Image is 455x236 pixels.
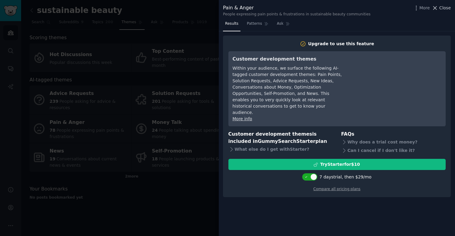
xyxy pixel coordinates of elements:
button: Close [432,5,451,11]
a: Patterns [245,19,270,31]
span: Ask [277,21,284,27]
iframe: YouTube video player [351,55,441,101]
h3: Customer development themes [233,55,343,63]
button: More [413,5,430,11]
span: Close [439,5,451,11]
span: More [419,5,430,11]
div: Within your audience, we surface the following AI-tagged customer development themes: Pain Points... [233,65,343,116]
span: Results [225,21,238,27]
span: Patterns [247,21,262,27]
span: GummySearch Starter [258,138,315,144]
div: What else do I get with Starter ? [228,145,333,154]
a: More info [233,116,252,121]
div: Why does a trial cost money? [341,138,446,146]
h3: FAQs [341,131,446,138]
h3: Customer development themes is included in plan [228,131,333,145]
div: Upgrade to use this feature [308,41,374,47]
div: Can I cancel if I don't like it? [341,146,446,155]
div: People expressing pain points & frustrations in sustainable beauty communities [223,12,371,17]
a: Ask [275,19,292,31]
button: TryStarterfor$10 [228,159,446,170]
div: Try Starter for $10 [320,161,360,168]
a: Compare all pricing plans [313,187,360,191]
div: 7 days trial, then $ 29 /mo [319,174,372,180]
a: Results [223,19,240,31]
div: Pain & Anger [223,4,371,12]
